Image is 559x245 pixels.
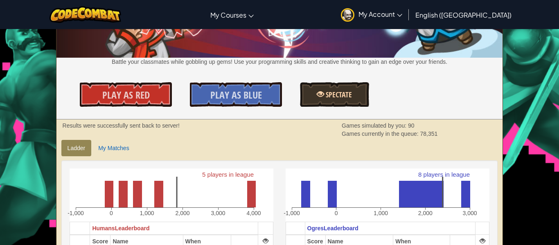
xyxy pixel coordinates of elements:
text: 1,000 [140,210,154,216]
text: 2,000 [418,210,433,216]
span: Ogres [307,225,324,232]
a: English ([GEOGRAPHIC_DATA]) [411,4,516,26]
span: 90 [408,122,415,129]
text: 4,000 [246,210,261,216]
text: 1,000 [374,210,388,216]
text: -1,000 [284,210,300,216]
text: 5 players in league [202,171,254,178]
span: My Courses [210,11,246,19]
span: Play As Red [102,88,150,101]
span: Humans [92,225,115,232]
p: Battle your classmates while gobbling up gems! Use your programming skills and creative thinking ... [56,58,503,66]
text: 0 [110,210,113,216]
span: Games simulated by you: [342,122,408,129]
text: -1,000 [68,210,84,216]
text: 3,000 [462,210,477,216]
img: CodeCombat logo [50,6,121,23]
text: 0 [335,210,338,216]
span: Games currently in the queue: [342,130,420,137]
a: Spectate [300,82,369,107]
span: My Account [358,10,402,18]
a: My Matches [92,140,135,156]
span: English ([GEOGRAPHIC_DATA]) [415,11,512,19]
a: My Account [337,2,406,27]
span: Leaderboard [324,225,358,232]
strong: Results were successfully sent back to server! [63,122,180,129]
span: 78,351 [420,130,438,137]
a: My Courses [206,4,258,26]
span: Play As Blue [210,88,262,101]
span: Spectate [324,90,352,100]
a: Ladder [61,140,92,156]
text: 3,000 [211,210,225,216]
text: 8 players in league [418,171,470,178]
text: 2,000 [175,210,189,216]
span: Leaderboard [115,225,150,232]
img: avatar [341,8,354,22]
